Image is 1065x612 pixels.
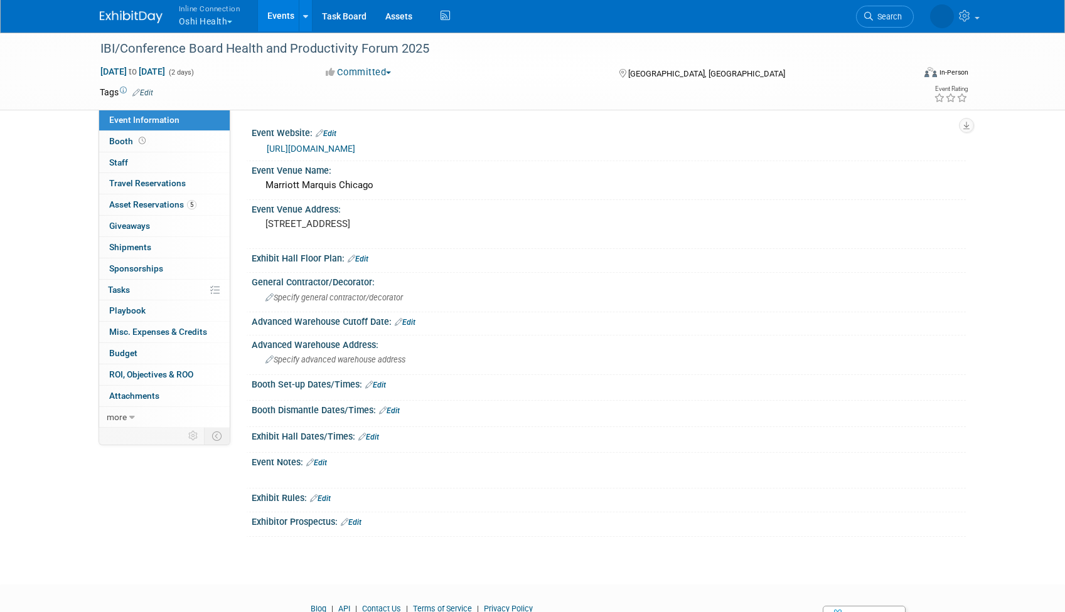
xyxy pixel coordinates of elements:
span: [DATE] [DATE] [100,66,166,77]
span: Event Information [109,115,179,125]
div: Exhibitor Prospectus: [252,512,966,529]
span: 5 [187,200,196,209]
a: Booth [99,131,230,152]
span: Inline Connection [179,2,240,15]
a: Travel Reservations [99,173,230,194]
a: Edit [310,494,331,503]
span: Tasks [108,285,130,295]
a: Edit [358,433,379,441]
div: Event Notes: [252,453,966,469]
div: Exhibit Hall Dates/Times: [252,427,966,443]
img: Format-Inperson.png [924,67,937,77]
img: Brian Lew [930,4,954,28]
a: Attachments [99,386,230,406]
span: Booth [109,136,148,146]
div: Event Venue Address: [252,200,966,216]
td: Toggle Event Tabs [204,428,230,444]
a: Tasks [99,280,230,300]
span: Budget [109,348,137,358]
a: Edit [341,518,361,527]
div: Booth Dismantle Dates/Times: [252,401,966,417]
span: (2 days) [168,68,194,76]
a: Playbook [99,300,230,321]
div: Exhibit Rules: [252,488,966,505]
div: Marriott Marquis Chicago [261,176,956,195]
button: Committed [321,66,396,79]
a: Sponsorships [99,258,230,279]
a: Staff [99,152,230,173]
span: ROI, Objectives & ROO [109,369,193,379]
a: Asset Reservations5 [99,194,230,215]
span: Sponsorships [109,263,163,273]
span: Specify advanced warehouse address [265,355,405,364]
span: Attachments [109,391,159,401]
div: IBI/Conference Board Health and Productivity Forum 2025 [96,38,895,60]
a: Search [856,6,914,28]
div: General Contractor/Decorator: [252,273,966,288]
div: Event Venue Name: [252,161,966,177]
span: Specify general contractor/decorator [265,293,403,302]
span: to [127,66,139,76]
a: Edit [379,406,400,415]
a: Shipments [99,237,230,258]
span: Playbook [109,305,146,315]
div: Exhibit Hall Floor Plan: [252,249,966,265]
span: Shipments [109,242,151,252]
span: Giveaways [109,221,150,231]
span: Asset Reservations [109,199,196,209]
div: Advanced Warehouse Address: [252,335,966,351]
a: Edit [132,88,153,97]
a: Edit [395,318,415,327]
a: [URL][DOMAIN_NAME] [267,144,355,154]
a: Edit [306,458,327,467]
div: In-Person [939,68,968,77]
a: Event Information [99,110,230,130]
a: Misc. Expenses & Credits [99,322,230,342]
span: Staff [109,157,128,167]
span: Booth not reserved yet [136,136,148,145]
span: more [107,412,127,422]
a: Budget [99,343,230,364]
a: Edit [348,255,368,263]
div: Booth Set-up Dates/Times: [252,375,966,391]
td: Personalize Event Tab Strip [183,428,205,444]
span: Search [873,12,902,21]
td: Tags [100,86,153,98]
a: Edit [365,381,386,389]
span: [GEOGRAPHIC_DATA], [GEOGRAPHIC_DATA] [628,69,785,78]
pre: [STREET_ADDRESS] [265,218,535,229]
div: Event Format [840,65,969,84]
a: Edit [316,129,336,138]
a: more [99,407,230,428]
span: Misc. Expenses & Credits [109,327,207,337]
img: ExhibitDay [100,11,163,23]
div: Event Rating [934,86,968,92]
a: ROI, Objectives & ROO [99,364,230,385]
span: Travel Reservations [109,178,186,188]
div: Advanced Warehouse Cutoff Date: [252,312,966,329]
div: Event Website: [252,124,966,140]
a: Giveaways [99,216,230,236]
